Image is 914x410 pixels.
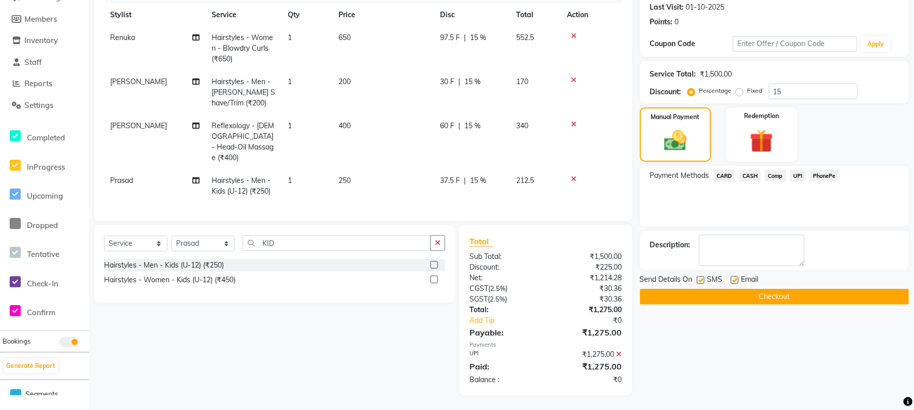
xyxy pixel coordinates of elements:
[462,283,546,294] div: ( )
[288,176,292,185] span: 1
[546,326,629,339] div: ₹1,275.00
[516,77,528,86] span: 170
[675,17,679,27] div: 0
[651,113,700,122] label: Manual Payment
[3,78,86,90] a: Reports
[700,69,732,80] div: ₹1,500.00
[790,170,806,181] span: UPI
[469,294,488,304] span: SGST
[739,170,761,181] span: CASH
[640,289,909,305] button: Checkout
[338,121,351,130] span: 400
[657,128,694,154] img: _cash.svg
[440,175,460,186] span: 37.5 F
[699,86,732,95] label: Percentage
[462,326,546,339] div: Payable:
[3,57,86,68] a: Staff
[212,33,273,63] span: Hairstyles - Women - Blowdry Curls (₹650)
[288,121,292,130] span: 1
[27,249,59,259] span: Tentative
[24,14,57,24] span: Members
[464,77,481,87] span: 15 %
[650,69,696,80] div: Service Total:
[561,4,622,26] th: Action
[3,14,86,25] a: Members
[546,305,629,315] div: ₹1,275.00
[3,100,86,111] a: Settings
[510,4,561,26] th: Total
[707,274,723,287] span: SMS
[24,35,58,45] span: Inventory
[110,33,135,42] span: Renuka
[546,349,629,360] div: ₹1,275.00
[462,273,546,283] div: Net:
[714,170,735,181] span: CARD
[243,235,431,251] input: Search or Scan
[440,32,460,43] span: 97.5 F
[650,240,691,250] div: Description:
[104,4,206,26] th: Stylist
[4,359,58,373] button: Generate Report
[110,176,133,185] span: Prasad
[560,315,630,326] div: ₹0
[464,175,466,186] span: |
[27,191,63,201] span: Upcoming
[24,79,52,88] span: Reports
[24,100,53,110] span: Settings
[27,133,65,142] span: Completed
[650,170,709,181] span: Payment Methods
[464,32,466,43] span: |
[748,86,763,95] label: Fixed
[546,283,629,294] div: ₹30.36
[462,315,560,326] a: Add Tip
[338,176,351,185] span: 250
[338,33,351,42] span: 650
[440,77,454,87] span: 30 F
[490,295,505,303] span: 2.5%
[810,170,839,181] span: PhonePe
[861,36,890,52] button: Apply
[744,111,779,121] label: Redemption
[462,251,546,262] div: Sub Total:
[546,375,629,385] div: ₹0
[464,121,481,131] span: 15 %
[470,32,486,43] span: 15 %
[27,279,58,288] span: Check-In
[650,39,733,49] div: Coupon Code
[640,274,693,287] span: Send Details On
[27,162,65,172] span: InProgress
[212,77,275,107] span: Hairstyles - Men - [PERSON_NAME] Shave/Trim (₹200)
[212,121,274,162] span: Reflexology - [DEMOGRAPHIC_DATA] - Head-Oil Massage (₹400)
[469,341,622,349] div: Payments
[462,262,546,273] div: Discount:
[462,349,546,360] div: UPI
[440,121,454,131] span: 60 F
[742,127,781,156] img: _gift.svg
[434,4,510,26] th: Disc
[206,4,282,26] th: Service
[686,2,725,13] div: 01-10-2025
[741,274,759,287] span: Email
[332,4,434,26] th: Price
[462,360,546,372] div: Paid:
[458,77,460,87] span: |
[110,121,167,130] span: [PERSON_NAME]
[765,170,786,181] span: Comp
[470,175,486,186] span: 15 %
[3,337,30,345] span: Bookings
[650,87,682,97] div: Discount:
[546,273,629,283] div: ₹1,214.28
[546,251,629,262] div: ₹1,500.00
[650,2,684,13] div: Last Visit:
[546,294,629,305] div: ₹30.36
[288,33,292,42] span: 1
[546,262,629,273] div: ₹225.00
[469,236,493,247] span: Total
[462,375,546,385] div: Balance :
[27,308,55,317] span: Confirm
[288,77,292,86] span: 1
[462,294,546,305] div: ( )
[462,305,546,315] div: Total:
[469,284,488,293] span: CGST
[110,77,167,86] span: [PERSON_NAME]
